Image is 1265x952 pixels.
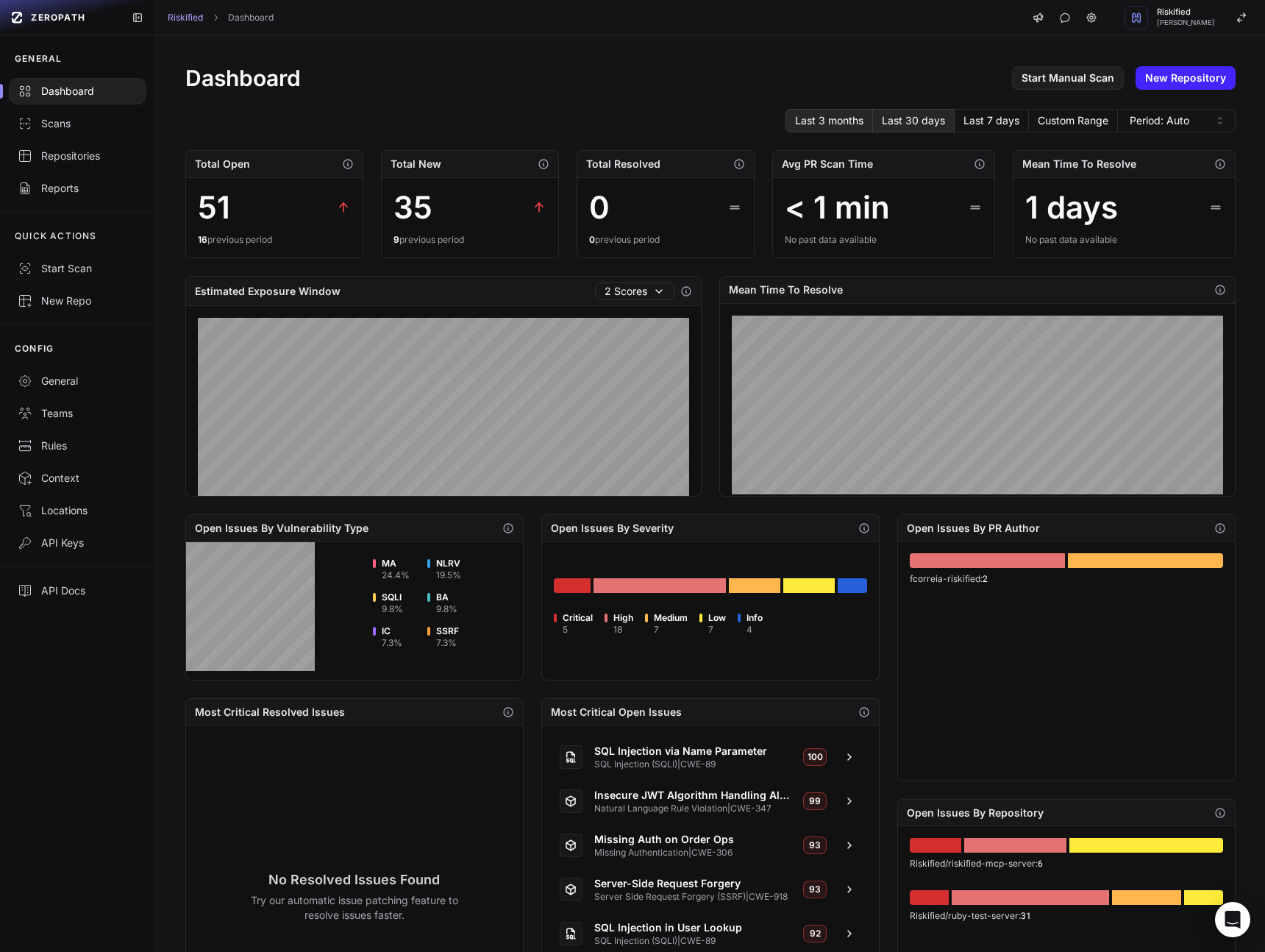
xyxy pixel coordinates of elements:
span: Insecure JWT Algorithm Handling Allows Signature Bypass in decode_token Method [594,788,791,803]
div: Go to issues list [910,838,961,853]
div: Context [18,471,138,486]
p: GENERAL [15,53,62,65]
svg: chevron right, [210,13,221,23]
div: Go to issues list [910,553,1065,568]
span: 93 [803,836,827,854]
div: 7.3 % [382,637,402,649]
h2: Open Issues By Severity [551,521,674,536]
button: Last 3 months [785,109,873,132]
span: 93 [803,881,827,898]
div: Dashboard [18,84,138,99]
div: previous period [198,234,351,246]
h2: Open Issues By Repository [907,806,1044,820]
span: SQL Injection (SQLI) | CWE-89 [594,759,791,770]
div: 5 [563,624,593,636]
span: 16 [198,234,207,245]
a: ZEROPATH [6,6,120,29]
div: Locations [18,503,138,518]
span: Riskified [1157,8,1215,16]
span: SQL Injection in User Lookup [594,920,791,935]
div: previous period [589,234,742,246]
div: 1 days [1025,190,1118,225]
div: 19.5 % [436,569,461,581]
span: 9 [393,234,399,245]
span: Server-Side Request Forgery [594,876,791,891]
button: Custom Range [1029,109,1118,132]
span: NLRV [436,558,461,569]
h2: Estimated Exposure Window [195,284,341,299]
div: General [18,374,138,388]
div: Go to issues list [910,890,949,905]
span: BA [436,592,457,603]
div: 7 [708,624,726,636]
div: 9.8 % [436,603,457,615]
div: Open Intercom Messenger [1215,902,1250,937]
a: Missing Auth on Order Ops Missing Authentication|CWE-306 93 [551,826,870,864]
h2: Mean Time To Resolve [729,283,843,297]
span: High [613,612,633,624]
span: SQLI [382,592,403,603]
div: Go to issues list [729,578,780,593]
span: Critical [563,612,593,624]
div: Go to issues list [554,578,591,593]
div: 9.8 % [382,603,403,615]
h2: Mean Time To Resolve [1022,157,1136,171]
div: previous period [393,234,546,246]
div: Riskified/ruby-test-server : [910,909,1223,922]
span: SQL Injection via Name Parameter [594,744,791,759]
div: No past data available [785,234,983,246]
div: API Docs [18,583,138,598]
div: < 1 min [785,190,890,225]
span: [PERSON_NAME] [1157,19,1215,26]
div: No past data available [1025,234,1223,246]
a: New Repository [1136,66,1236,90]
div: Go to issues list [594,578,726,593]
span: 0 [589,234,595,245]
div: 35 [393,190,432,225]
a: Server-Side Request Forgery Server Side Request Forgery (SSRF)|CWE-918 93 [551,870,870,909]
h2: Total Resolved [586,157,660,171]
span: MA [382,558,410,569]
span: Low [708,612,726,624]
h2: Open Issues By PR Author [907,521,1040,536]
div: Go to issues list [1069,838,1223,853]
span: Missing Auth on Order Ops [594,832,791,847]
a: Dashboard [228,12,274,24]
p: CONFIG [15,343,54,355]
div: 51 [198,190,230,225]
span: SQL Injection (SQLI) | CWE-89 [594,935,791,947]
span: 31 [1021,909,1031,921]
span: 99 [803,792,827,810]
button: Last 30 days [873,109,955,132]
p: Try our automatic issue patching feature to resolve issues faster. [238,893,470,923]
span: Server Side Request Forgery (SSRF) | CWE-918 [594,891,791,903]
div: Rules [18,438,138,453]
button: Start Manual Scan [1012,66,1124,90]
div: 24.4 % [382,569,410,581]
div: 0 [589,190,610,225]
nav: breadcrumb [168,12,274,24]
p: QUICK ACTIONS [15,230,97,242]
a: Riskified [168,12,203,24]
span: SSRF [436,625,459,637]
span: 100 [803,748,827,766]
div: Go to issues list [783,578,835,593]
div: Repositories [18,149,138,163]
a: Insecure JWT Algorithm Handling Allows Signature Bypass in decode_token Method Natural Language R... [551,782,870,820]
div: 7 [654,624,688,636]
span: 92 [803,925,827,942]
div: Go to issues list [1112,890,1181,905]
span: Missing Authentication | CWE-306 [594,847,791,859]
div: Go to issues list [964,838,1066,853]
div: 7.3 % [436,637,459,649]
div: Reports [18,181,138,196]
span: ZEROPATH [31,12,85,24]
svg: caret sort, [1214,115,1226,127]
div: Go to issues list [952,890,1109,905]
div: Teams [18,406,138,421]
div: fcorreia-riskified : [910,572,1223,585]
h1: Dashboard [185,65,301,91]
span: 2 [983,572,988,584]
span: 6 [1038,857,1043,869]
button: Last 7 days [955,109,1029,132]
